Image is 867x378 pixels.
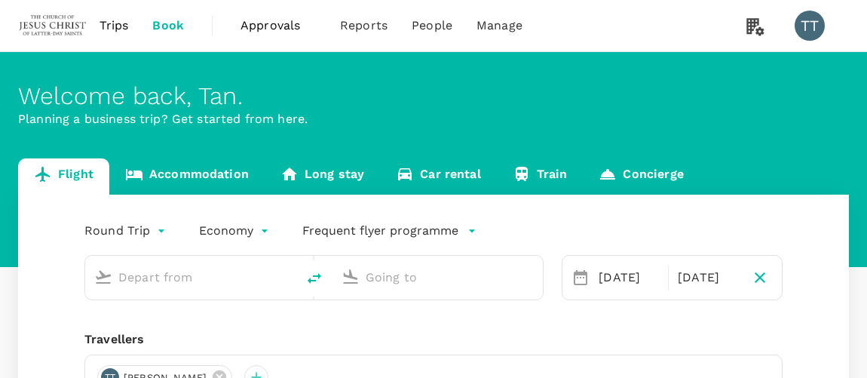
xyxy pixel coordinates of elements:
a: Car rental [380,158,497,195]
a: Long stay [265,158,380,195]
div: Round Trip [84,219,169,243]
div: [DATE] [593,263,665,293]
div: Welcome back , Tan . [18,82,849,110]
div: TT [795,11,825,41]
input: Depart from [118,266,265,289]
span: Reports [340,17,388,35]
button: Frequent flyer programme [302,222,476,240]
span: Approvals [240,17,316,35]
button: Open [532,275,535,278]
p: Frequent flyer programme [302,222,458,240]
span: Manage [476,17,522,35]
a: Accommodation [109,158,265,195]
button: Open [286,275,289,278]
input: Going to [366,266,512,289]
img: The Malaysian Church of Jesus Christ of Latter-day Saints [18,9,87,42]
a: Train [497,158,584,195]
a: Flight [18,158,109,195]
span: People [412,17,452,35]
button: delete [296,260,332,297]
span: Trips [100,17,129,35]
p: Planning a business trip? Get started from here. [18,110,849,128]
div: Economy [199,219,272,243]
div: Travellers [84,330,783,349]
span: Book [152,17,184,35]
div: [DATE] [672,263,744,293]
a: Concierge [583,158,699,195]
